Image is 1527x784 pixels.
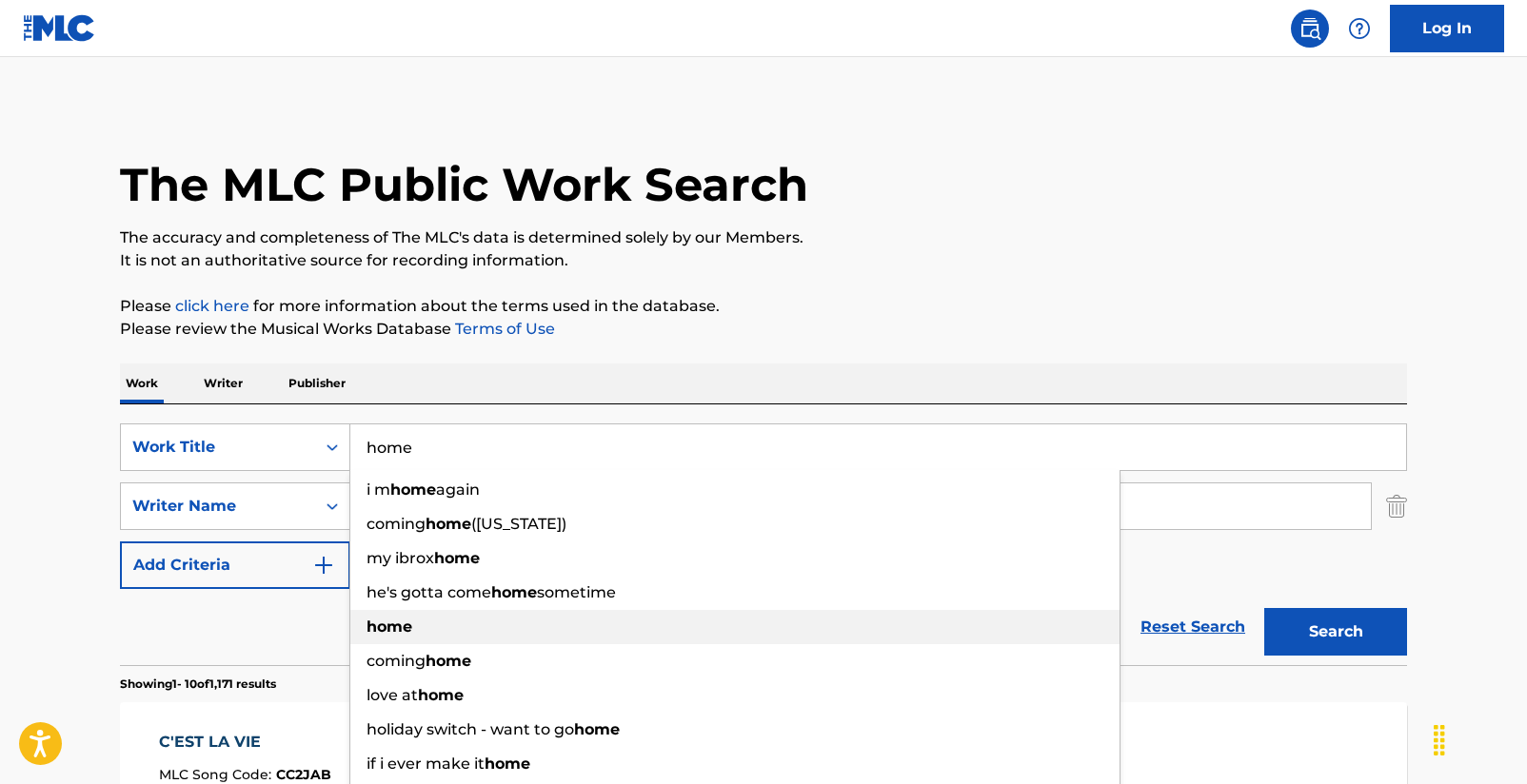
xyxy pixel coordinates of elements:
[451,320,555,338] a: Terms of Use
[434,549,480,567] strong: home
[120,363,164,403] p: Work
[390,480,436,499] strong: home
[312,554,335,577] img: 9d2ae6d4665cec9f34b9.svg
[367,652,426,670] span: coming
[120,676,276,693] p: Showing 1 - 10 of 1,171 results
[120,423,1407,665] form: Search Form
[283,363,351,403] p: Publisher
[1291,10,1329,48] a: Public Search
[120,156,808,213] h1: The MLC Public Work Search
[120,249,1407,272] p: It is not an authoritative source for recording information.
[132,495,304,518] div: Writer Name
[120,226,1407,249] p: The accuracy and completeness of The MLC's data is determined solely by our Members.
[23,14,96,42] img: MLC Logo
[491,583,537,601] strong: home
[367,755,485,773] span: if i ever make it
[198,363,248,403] p: Writer
[159,766,276,783] span: MLC Song Code :
[276,766,331,783] span: CC2JAB
[426,652,471,670] strong: home
[574,720,620,738] strong: home
[418,686,464,704] strong: home
[367,480,390,499] span: i m
[367,515,426,533] span: coming
[436,480,480,499] span: again
[1390,5,1504,52] a: Log In
[471,515,566,533] span: ([US_STATE])
[1386,482,1407,530] img: Delete Criterion
[485,755,530,773] strong: home
[159,731,331,754] div: C'EST LA VIE
[537,583,616,601] span: sometime
[1424,712,1455,769] div: Drag
[1299,17,1321,40] img: search
[1131,606,1255,648] a: Reset Search
[120,318,1407,341] p: Please review the Musical Works Database
[367,686,418,704] span: love at
[120,541,350,589] button: Add Criteria
[175,297,249,315] a: click here
[1340,10,1378,48] div: Help
[132,436,304,459] div: Work Title
[1432,693,1527,784] iframe: Chat Widget
[1348,17,1371,40] img: help
[367,617,412,636] strong: home
[367,549,434,567] span: my ibrox
[367,583,491,601] span: he's gotta come
[1264,608,1407,656] button: Search
[426,515,471,533] strong: home
[367,720,574,738] span: holiday switch - want to go
[120,295,1407,318] p: Please for more information about the terms used in the database.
